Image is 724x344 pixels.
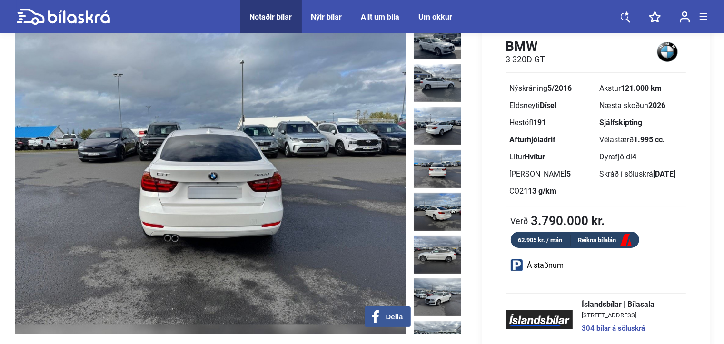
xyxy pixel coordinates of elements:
b: 121.000 km [621,84,662,93]
img: 1756292488_7334725921734009472_28592461248116126.jpg [414,236,461,274]
b: 2026 [649,101,666,110]
img: 1756292488_6051362216995025811_28592460579493660.jpg [414,193,461,231]
span: Verð [511,216,529,226]
span: Íslandsbílar | Bílasala [582,301,655,308]
b: Afturhjóladrif [510,135,556,144]
b: 113 g/km [524,187,557,196]
div: Næsta skoðun [600,102,682,109]
img: logo BMW 3 320D GT [649,38,686,65]
div: Nýskráning [510,85,592,92]
a: Allt um bíla [361,12,400,21]
div: Vélastærð [600,136,682,144]
img: 1756292486_4846110093497013084_28592459144307657.jpg [414,107,461,145]
b: 191 [534,118,546,127]
b: Dísel [540,101,557,110]
span: Á staðnum [527,262,564,269]
img: 1756292484_1001684651116962711_28592457231796038.jpg [414,21,461,59]
div: CO2 [510,187,592,195]
a: 304 bílar á söluskrá [582,325,655,332]
h2: 3 320D GT [506,54,545,65]
div: Akstur [600,85,682,92]
div: Skráð í söluskrá [600,170,682,178]
div: 62.905 kr. / mán [511,235,571,246]
a: Um okkur [419,12,453,21]
b: 3.790.000 kr. [531,215,605,227]
b: 5/2016 [548,84,572,93]
img: 1756292487_2297057805268697837_28592459897687354.jpg [414,150,461,188]
b: 1.995 cc. [634,135,665,144]
span: Deila [386,313,403,321]
div: Dyrafjöldi [600,153,682,161]
img: 1756292489_5177317353495799329_28592461879130427.jpg [414,278,461,316]
div: Litur [510,153,592,161]
img: user-login.svg [680,11,690,23]
b: 4 [633,152,637,161]
div: Eldsneyti [510,102,592,109]
a: Notaðir bílar [250,12,292,21]
b: [DATE] [654,169,676,178]
a: Nýir bílar [311,12,342,21]
b: Sjálfskipting [600,118,643,127]
div: Hestöfl [510,119,592,127]
b: 5 [567,169,571,178]
h1: BMW [506,39,545,54]
b: Hvítur [525,152,545,161]
button: Deila [365,306,411,327]
span: [STREET_ADDRESS] [582,312,655,318]
div: [PERSON_NAME] [510,170,592,178]
img: 1756292485_8688036858933225055_28592458442438943.jpg [414,64,461,102]
a: Reikna bílalán [571,235,639,246]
